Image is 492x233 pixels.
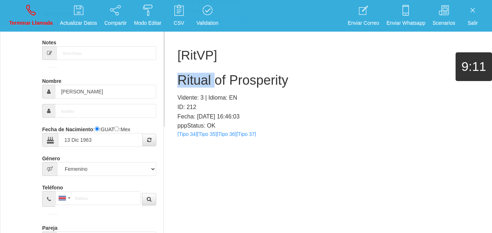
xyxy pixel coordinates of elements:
[345,2,382,29] a: Enviar Correo
[433,19,455,27] p: Scenarios
[384,2,428,29] a: Enviar Whatsapp
[105,19,127,27] p: Compartir
[42,152,60,162] label: Género
[131,2,164,29] a: Modo Editar
[42,123,157,147] div: : :GUAT :Mex
[102,2,129,29] a: Compartir
[177,131,197,137] a: [Tipo 34]
[348,19,379,27] p: Enviar Correo
[217,131,236,137] a: [Tipo 36]
[56,46,157,60] input: Short-Notes
[166,2,192,29] a: CSV
[42,36,56,46] label: Notes
[177,112,479,121] p: Fecha: [DATE] 16:46:03
[42,75,62,85] label: Nombre
[55,191,141,205] input: Teléfono
[177,73,479,88] h2: Ritual of Prosperity
[456,60,492,74] h1: 9:11
[58,2,100,29] a: Actualizar Datos
[55,104,157,118] input: Apellido
[177,103,479,112] p: ID: 212
[114,126,119,131] input: :Yuca-Mex
[460,2,485,29] a: Salir
[42,222,58,232] label: Pareja
[60,19,97,27] p: Actualizar Datos
[169,19,189,27] p: CSV
[134,19,161,27] p: Modo Editar
[236,131,256,137] a: [Tipo 37]
[177,121,479,130] p: pppStatus: OK
[55,85,157,99] input: Nombre
[56,192,72,205] div: Costa Rica: +506
[430,2,458,29] a: Scenarios
[197,131,217,137] a: [Tipo 35]
[177,48,479,63] h1: [RitVP]
[386,19,425,27] p: Enviar Whatsapp
[42,123,93,133] label: Fecha de Nacimiento
[9,19,53,27] p: Terminar Llamada
[177,93,479,103] p: Vidente: 3 | Idioma: EN
[196,19,218,27] p: Validation
[42,181,63,191] label: Teléfono
[95,126,99,131] input: :Quechi GUAT
[7,2,55,29] a: Terminar Llamada
[194,2,221,29] a: Validation
[463,19,483,27] p: Salir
